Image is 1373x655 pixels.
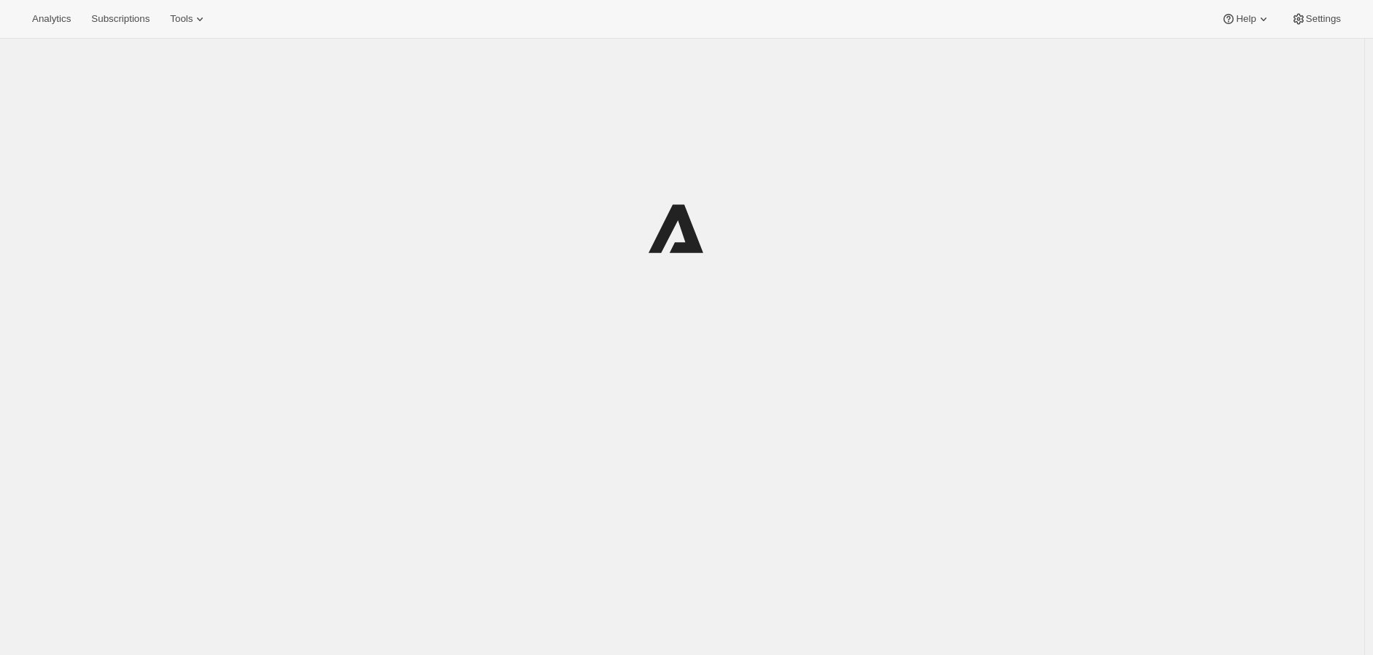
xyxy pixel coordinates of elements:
span: Tools [170,13,193,25]
button: Analytics [23,9,80,29]
span: Help [1236,13,1256,25]
span: Settings [1306,13,1341,25]
span: Subscriptions [91,13,150,25]
button: Subscriptions [82,9,158,29]
button: Settings [1283,9,1350,29]
button: Help [1213,9,1279,29]
button: Tools [161,9,216,29]
span: Analytics [32,13,71,25]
